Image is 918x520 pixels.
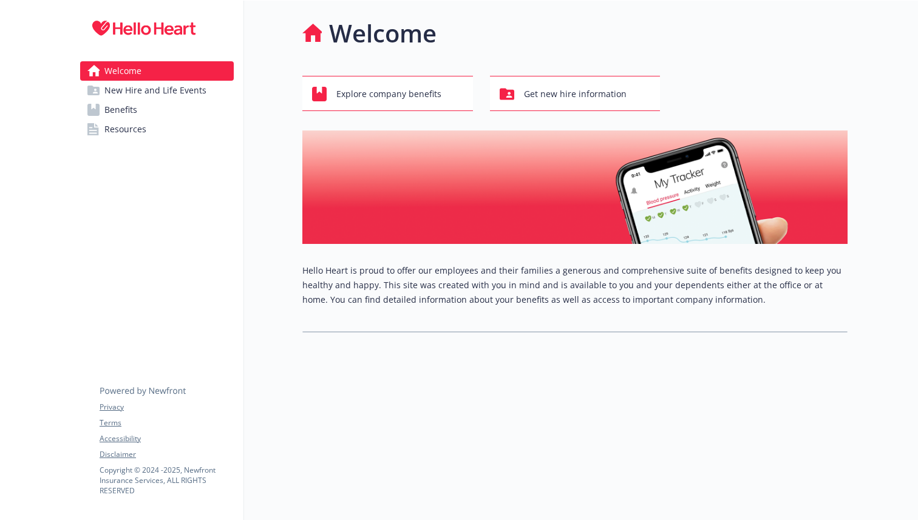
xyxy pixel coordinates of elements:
[104,100,137,120] span: Benefits
[302,130,848,244] img: overview page banner
[329,15,437,52] h1: Welcome
[100,417,233,428] a: Terms
[80,120,234,139] a: Resources
[336,83,441,106] span: Explore company benefits
[490,76,661,111] button: Get new hire information
[100,465,233,496] p: Copyright © 2024 - 2025 , Newfront Insurance Services, ALL RIGHTS RESERVED
[80,81,234,100] a: New Hire and Life Events
[100,433,233,444] a: Accessibility
[80,61,234,81] a: Welcome
[100,402,233,413] a: Privacy
[524,83,627,106] span: Get new hire information
[104,61,141,81] span: Welcome
[302,263,848,307] p: Hello Heart is proud to offer our employees and their families a generous and comprehensive suite...
[80,100,234,120] a: Benefits
[302,76,473,111] button: Explore company benefits
[104,81,206,100] span: New Hire and Life Events
[104,120,146,139] span: Resources
[100,449,233,460] a: Disclaimer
